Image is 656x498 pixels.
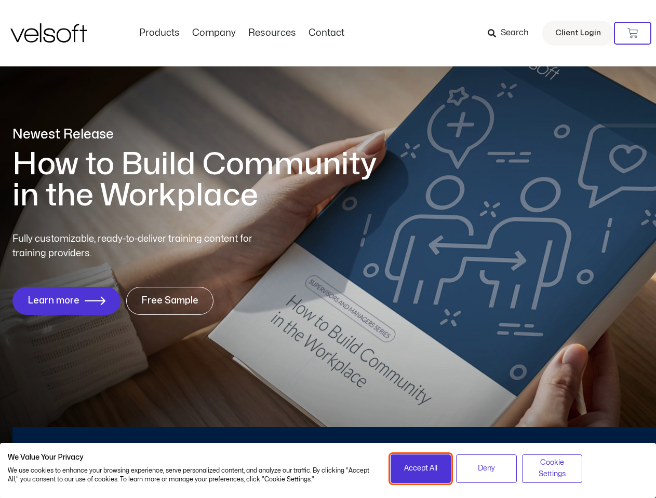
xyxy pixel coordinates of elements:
a: Learn more [12,287,121,315]
a: ProductsMenu Toggle [133,27,186,39]
span: Free Sample [141,296,198,306]
span: Deny [478,463,495,474]
img: Velsoft Training Materials [10,23,87,43]
span: Cookie Settings [529,457,576,480]
span: Accept All [404,463,437,474]
h2: We Value Your Privacy [8,453,375,462]
button: Adjust cookie preferences [522,454,583,483]
p: Fully customizable, ready-to-deliver training content for training providers. [12,232,271,261]
button: Accept all cookies [391,454,451,483]
a: ContactMenu Toggle [302,27,351,39]
a: Search [488,24,536,42]
span: Learn more [28,296,79,306]
span: Client Login [555,26,601,40]
button: Deny all cookies [456,454,517,483]
a: ResourcesMenu Toggle [242,27,302,39]
p: Newest Release [12,126,392,144]
p: We use cookies to enhance your browsing experience, serve personalized content, and analyze our t... [8,466,375,484]
h1: How to Build Community in the Workplace [12,149,392,211]
a: Client Login [542,21,614,46]
nav: Menu [133,27,351,39]
span: Search [501,26,529,40]
a: Free Sample [126,287,213,315]
a: CompanyMenu Toggle [186,27,242,39]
